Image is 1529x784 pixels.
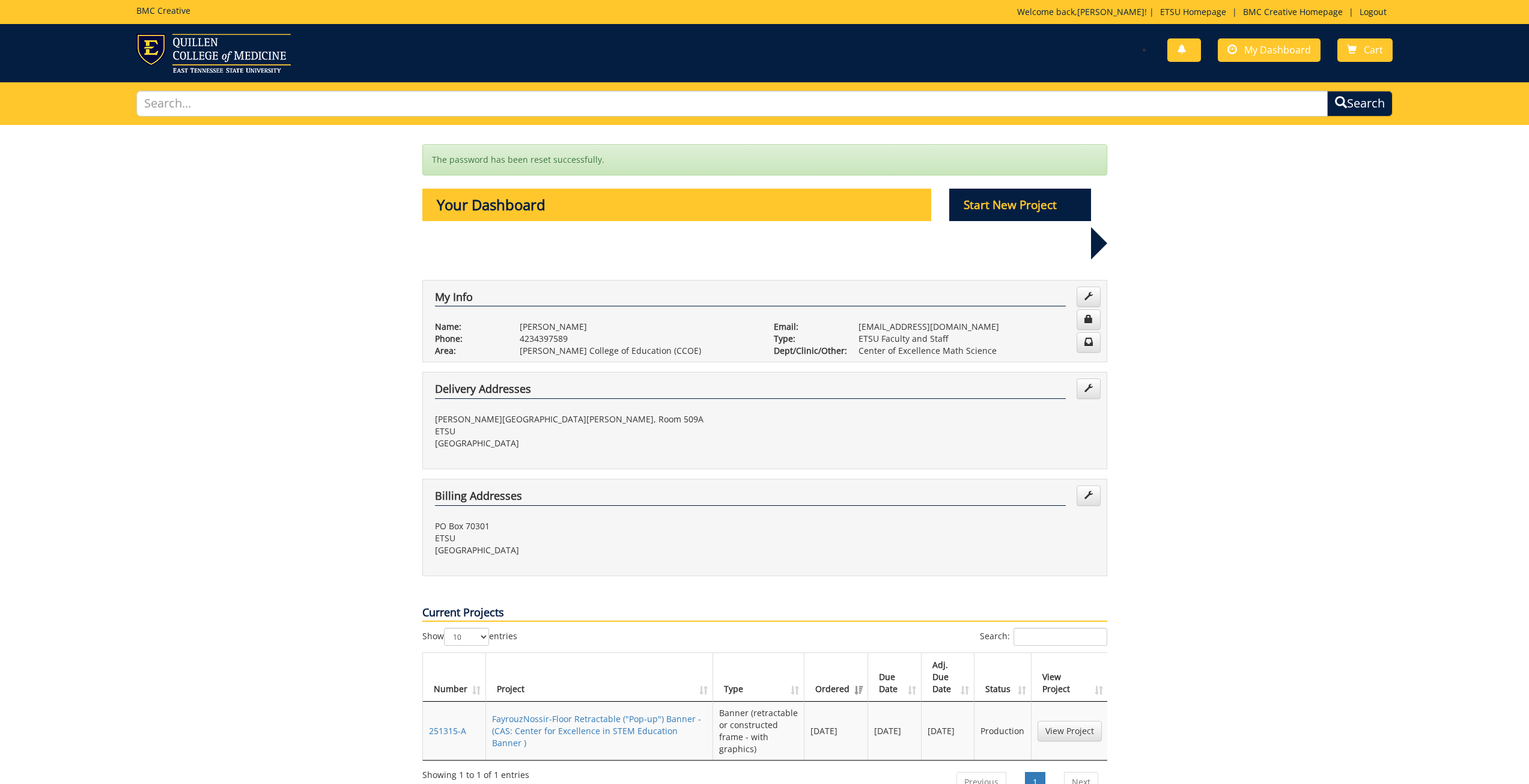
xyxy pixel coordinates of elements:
[922,653,975,702] th: Adj. Due Date: activate to sort column ascending
[422,764,529,781] div: Showing 1 to 1 of 1 entries
[422,605,1107,622] p: Current Projects
[435,437,756,449] p: [GEOGRAPHIC_DATA]
[435,532,756,544] p: ETSU
[486,653,714,702] th: Project: activate to sort column ascending
[1077,309,1101,330] a: Change Password
[1154,6,1232,17] a: ETSU Homepage
[1364,43,1383,56] span: Cart
[1077,287,1101,307] a: Edit Info
[713,702,804,760] td: Banner (retractable or constructed frame - with graphics)
[435,413,756,425] p: [PERSON_NAME][GEOGRAPHIC_DATA][PERSON_NAME], Room 509A
[435,383,1066,399] h4: Delivery Addresses
[136,34,291,73] img: ETSU logo
[1077,332,1101,353] a: Change Communication Preferences
[859,345,1095,357] p: Center of Excellence Math Science
[422,144,1107,175] div: The password has been reset successfully.
[1327,91,1393,117] button: Search
[774,321,840,333] p: Email:
[974,653,1031,702] th: Status: activate to sort column ascending
[868,702,922,760] td: [DATE]
[520,345,756,357] p: [PERSON_NAME] College of Education (CCOE)
[435,333,502,345] p: Phone:
[974,702,1031,760] td: Production
[136,91,1328,117] input: Search...
[136,6,190,15] h5: BMC Creative
[804,653,868,702] th: Ordered: activate to sort column ascending
[1014,628,1107,646] input: Search:
[949,200,1091,211] a: Start New Project
[1237,6,1349,17] a: BMC Creative Homepage
[1077,378,1101,399] a: Edit Addresses
[804,702,868,760] td: [DATE]
[1017,6,1393,18] p: Welcome back, ! | | |
[435,321,502,333] p: Name:
[1032,653,1108,702] th: View Project: activate to sort column ascending
[429,725,466,737] a: 251315-A
[435,490,1066,506] h4: Billing Addresses
[922,702,975,760] td: [DATE]
[713,653,804,702] th: Type: activate to sort column ascending
[859,333,1095,345] p: ETSU Faculty and Staff
[435,291,1066,307] h4: My Info
[423,653,486,702] th: Number: activate to sort column ascending
[435,520,756,532] p: PO Box 70301
[774,333,840,345] p: Type:
[1337,38,1393,62] a: Cart
[1077,485,1101,506] a: Edit Addresses
[980,628,1107,646] label: Search:
[422,628,517,646] label: Show entries
[492,713,701,749] a: FayrouzNossir-Floor Retractable ("Pop-up") Banner - (CAS: Center for Excellence in STEM Education...
[1077,6,1144,17] a: [PERSON_NAME]
[1038,721,1102,741] a: View Project
[1244,43,1311,56] span: My Dashboard
[868,653,922,702] th: Due Date: activate to sort column ascending
[1218,38,1321,62] a: My Dashboard
[422,189,932,221] p: Your Dashboard
[949,189,1091,221] p: Start New Project
[520,333,756,345] p: 4234397589
[435,544,756,556] p: [GEOGRAPHIC_DATA]
[859,321,1095,333] p: [EMAIL_ADDRESS][DOMAIN_NAME]
[1354,6,1393,17] a: Logout
[435,345,502,357] p: Area:
[435,425,756,437] p: ETSU
[444,628,489,646] select: Showentries
[774,345,840,357] p: Dept/Clinic/Other:
[520,321,756,333] p: [PERSON_NAME]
